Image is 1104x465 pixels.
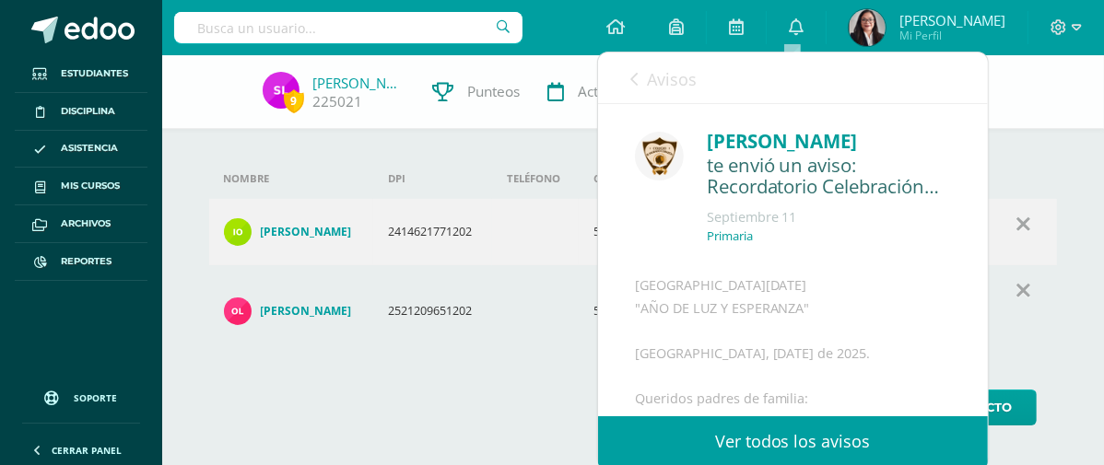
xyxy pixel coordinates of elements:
p: Primaria [707,228,753,244]
a: Disciplina [15,93,147,131]
a: Soporte [22,373,140,418]
span: [PERSON_NAME] [899,11,1005,29]
img: 5e299f547eff61d7f18b7dcf2c412b8d.png [263,72,299,109]
a: Punteos [419,55,534,129]
span: Actividades [579,82,653,101]
th: Celular [579,158,664,199]
input: Busca un usuario... [174,12,523,43]
a: Actividades [534,55,667,129]
a: [PERSON_NAME] [224,218,359,246]
span: Asistencia [61,141,118,156]
span: Contacto [942,390,1013,424]
th: Teléfono [492,158,579,199]
td: 50172274 [579,265,664,357]
div: te envió un aviso: Recordatorio Celebración Sagratenango. [707,155,951,198]
div: Septiembre 11 [707,208,951,227]
a: Asistencia [15,131,147,169]
td: 2414621771202 [373,199,492,265]
a: Mis cursos [15,168,147,205]
span: Soporte [75,391,118,404]
div: [PERSON_NAME] [707,127,951,156]
a: Reportes [15,243,147,281]
span: Estudiantes [61,66,128,81]
span: 9 [284,89,304,112]
h4: [PERSON_NAME] [261,225,352,239]
td: 50183367 [579,199,664,265]
a: Archivos [15,205,147,243]
a: Estudiantes [15,55,147,93]
a: [PERSON_NAME] [313,74,405,92]
span: Disciplina [61,104,115,119]
img: b584e90e64a6cf7c9f861ede09927848.png [224,218,252,246]
span: Cerrar panel [52,444,122,457]
img: af3655ab905321164baef99942beb898.png [224,297,252,325]
img: e273bec5909437e5d5b2daab1002684b.png [849,9,886,46]
td: 2521209651202 [373,265,492,357]
span: Mi Perfil [899,28,1005,43]
a: 225021 [313,92,363,111]
th: DPI [373,158,492,199]
th: Nombre [209,158,374,199]
span: Reportes [61,254,112,269]
span: Avisos [647,68,697,90]
a: [PERSON_NAME] [224,297,359,325]
span: Punteos [468,82,521,101]
span: Mis cursos [61,179,120,193]
img: a46afb417ae587891c704af89211ce97.png [635,132,684,180]
span: Archivos [61,216,111,231]
h4: [PERSON_NAME] [261,304,352,319]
